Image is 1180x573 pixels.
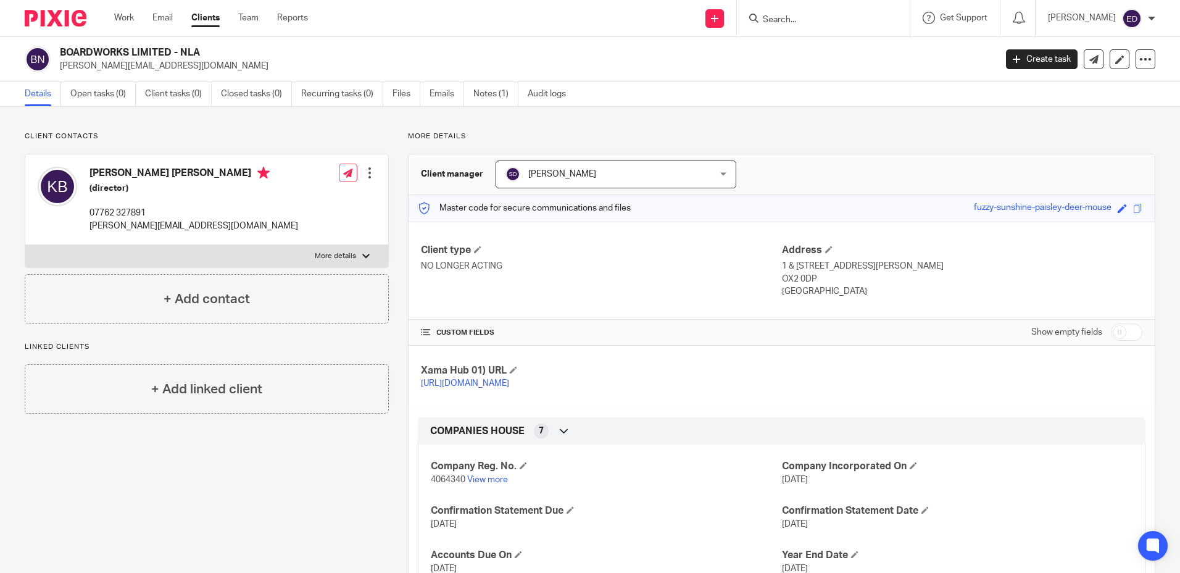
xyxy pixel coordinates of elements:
[421,260,781,272] p: NO LONGER ACTING
[782,549,1132,562] h4: Year End Date
[301,82,383,106] a: Recurring tasks (0)
[89,220,298,232] p: [PERSON_NAME][EMAIL_ADDRESS][DOMAIN_NAME]
[152,12,173,24] a: Email
[114,12,134,24] a: Work
[782,475,808,484] span: [DATE]
[1031,326,1102,338] label: Show empty fields
[473,82,518,106] a: Notes (1)
[431,549,781,562] h4: Accounts Due On
[145,82,212,106] a: Client tasks (0)
[782,564,808,573] span: [DATE]
[782,285,1142,298] p: [GEOGRAPHIC_DATA]
[421,328,781,338] h4: CUSTOM FIELDS
[1048,12,1116,24] p: [PERSON_NAME]
[782,244,1142,257] h4: Address
[277,12,308,24] a: Reports
[782,460,1132,473] h4: Company Incorporated On
[421,244,781,257] h4: Client type
[25,132,389,141] p: Client contacts
[89,182,298,194] h5: (director)
[70,82,136,106] a: Open tasks (0)
[408,132,1155,141] p: More details
[60,46,802,59] h2: BOARDWORKS LIMITED - NLA
[430,82,464,106] a: Emails
[431,520,457,529] span: [DATE]
[221,82,292,106] a: Closed tasks (0)
[60,60,987,72] p: [PERSON_NAME][EMAIL_ADDRESS][DOMAIN_NAME]
[528,82,575,106] a: Audit logs
[782,260,1142,272] p: 1 & [STREET_ADDRESS][PERSON_NAME]
[315,251,356,261] p: More details
[431,564,457,573] span: [DATE]
[974,201,1111,215] div: fuzzy-sunshine-paisley-deer-mouse
[25,82,61,106] a: Details
[89,167,298,182] h4: [PERSON_NAME] [PERSON_NAME]
[782,520,808,529] span: [DATE]
[762,15,873,26] input: Search
[505,167,520,182] img: svg%3E
[151,380,262,399] h4: + Add linked client
[89,207,298,219] p: 07762 327891
[421,364,781,377] h4: Xama Hub 01) URL
[431,504,781,517] h4: Confirmation Statement Due
[418,202,631,214] p: Master code for secure communications and files
[257,167,270,179] i: Primary
[38,167,77,206] img: svg%3E
[430,425,525,438] span: COMPANIES HOUSE
[467,475,508,484] a: View more
[164,290,250,309] h4: + Add contact
[191,12,220,24] a: Clients
[539,425,544,437] span: 7
[25,342,389,352] p: Linked clients
[940,14,987,22] span: Get Support
[25,10,86,27] img: Pixie
[782,273,1142,285] p: OX2 0DP
[1122,9,1142,28] img: svg%3E
[393,82,420,106] a: Files
[782,504,1132,517] h4: Confirmation Statement Date
[431,475,465,484] span: 4064340
[238,12,259,24] a: Team
[431,460,781,473] h4: Company Reg. No.
[421,379,509,388] a: [URL][DOMAIN_NAME]
[528,170,596,178] span: [PERSON_NAME]
[1006,49,1078,69] a: Create task
[421,168,483,180] h3: Client manager
[25,46,51,72] img: svg%3E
